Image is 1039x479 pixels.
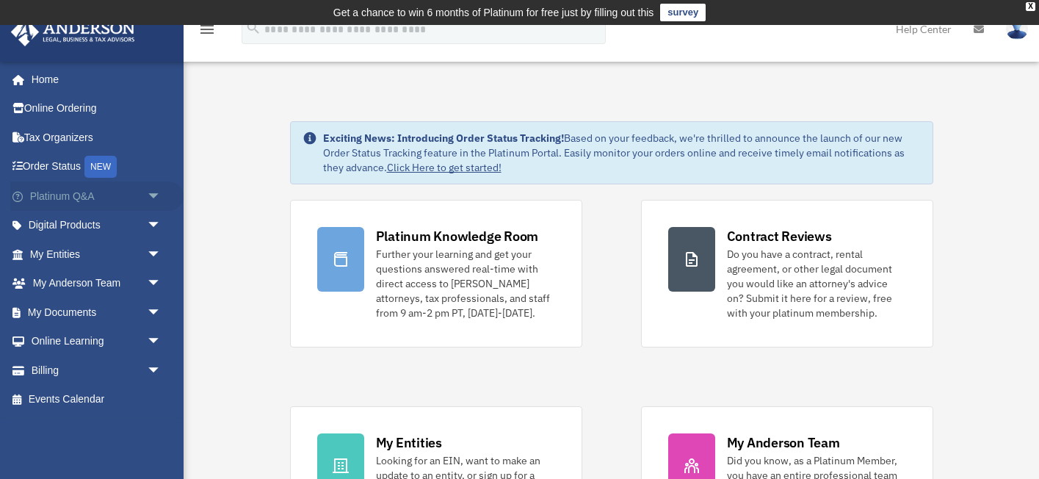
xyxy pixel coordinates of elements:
i: menu [198,21,216,38]
div: My Anderson Team [727,433,840,452]
a: Home [10,65,176,94]
a: Tax Organizers [10,123,184,152]
div: Do you have a contract, rental agreement, or other legal document you would like an attorney's ad... [727,247,906,320]
span: arrow_drop_down [147,269,176,299]
img: Anderson Advisors Platinum Portal [7,18,140,46]
img: User Pic [1006,18,1028,40]
a: Contract Reviews Do you have a contract, rental agreement, or other legal document you would like... [641,200,933,347]
a: My Entitiesarrow_drop_down [10,239,184,269]
div: Based on your feedback, we're thrilled to announce the launch of our new Order Status Tracking fe... [323,131,921,175]
a: Digital Productsarrow_drop_down [10,211,184,240]
a: Events Calendar [10,385,184,414]
div: NEW [84,156,117,178]
a: survey [660,4,706,21]
div: Platinum Knowledge Room [376,227,539,245]
div: Further your learning and get your questions answered real-time with direct access to [PERSON_NAM... [376,247,555,320]
a: menu [198,26,216,38]
div: My Entities [376,433,442,452]
span: arrow_drop_down [147,211,176,241]
a: Online Ordering [10,94,184,123]
span: arrow_drop_down [147,327,176,357]
a: Platinum Q&Aarrow_drop_down [10,181,184,211]
span: arrow_drop_down [147,298,176,328]
div: close [1026,2,1035,11]
a: Order StatusNEW [10,152,184,182]
i: search [245,20,261,36]
a: Billingarrow_drop_down [10,356,184,385]
a: Click Here to get started! [387,161,502,174]
a: Platinum Knowledge Room Further your learning and get your questions answered real-time with dire... [290,200,582,347]
span: arrow_drop_down [147,181,176,212]
div: Contract Reviews [727,227,832,245]
a: My Anderson Teamarrow_drop_down [10,269,184,298]
span: arrow_drop_down [147,239,176,270]
span: arrow_drop_down [147,356,176,386]
div: Get a chance to win 6 months of Platinum for free just by filling out this [333,4,654,21]
a: My Documentsarrow_drop_down [10,298,184,327]
a: Online Learningarrow_drop_down [10,327,184,356]
strong: Exciting News: Introducing Order Status Tracking! [323,132,564,145]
